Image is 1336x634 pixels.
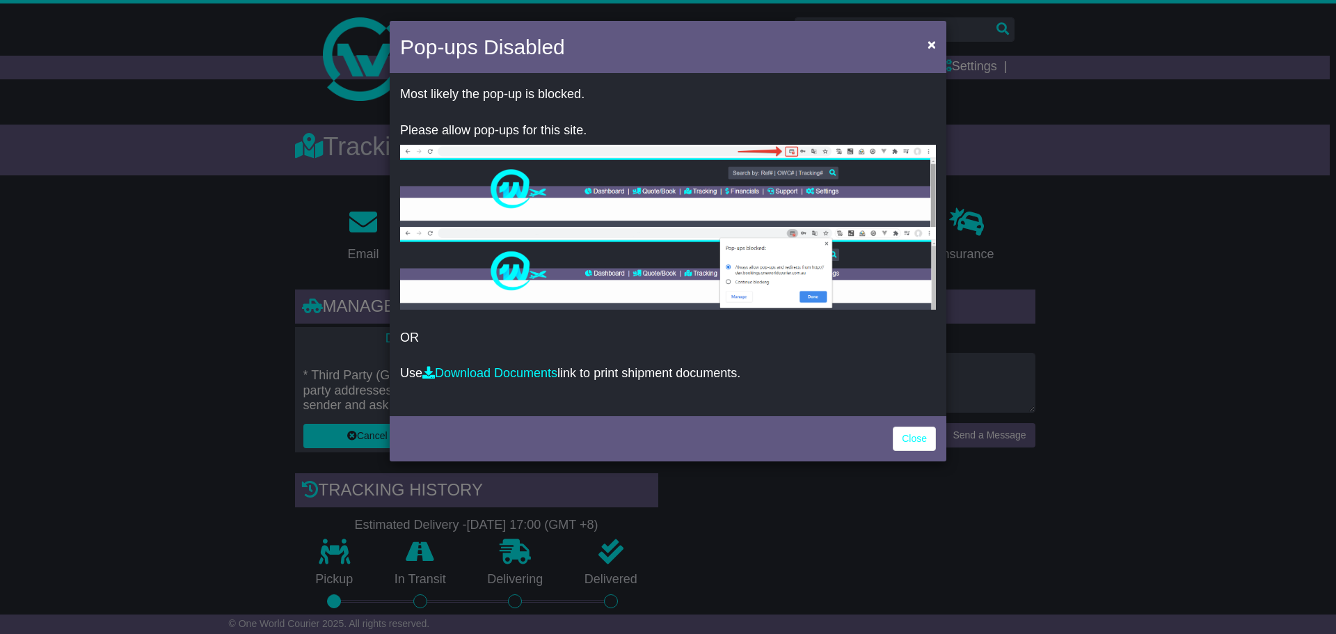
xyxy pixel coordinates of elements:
a: Download Documents [422,366,557,380]
div: OR [390,77,946,413]
p: Use link to print shipment documents. [400,366,936,381]
img: allow-popup-2.png [400,227,936,310]
h4: Pop-ups Disabled [400,31,565,63]
a: Close [893,427,936,451]
p: Please allow pop-ups for this site. [400,123,936,138]
img: allow-popup-1.png [400,145,936,227]
button: Close [921,30,943,58]
p: Most likely the pop-up is blocked. [400,87,936,102]
span: × [928,36,936,52]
